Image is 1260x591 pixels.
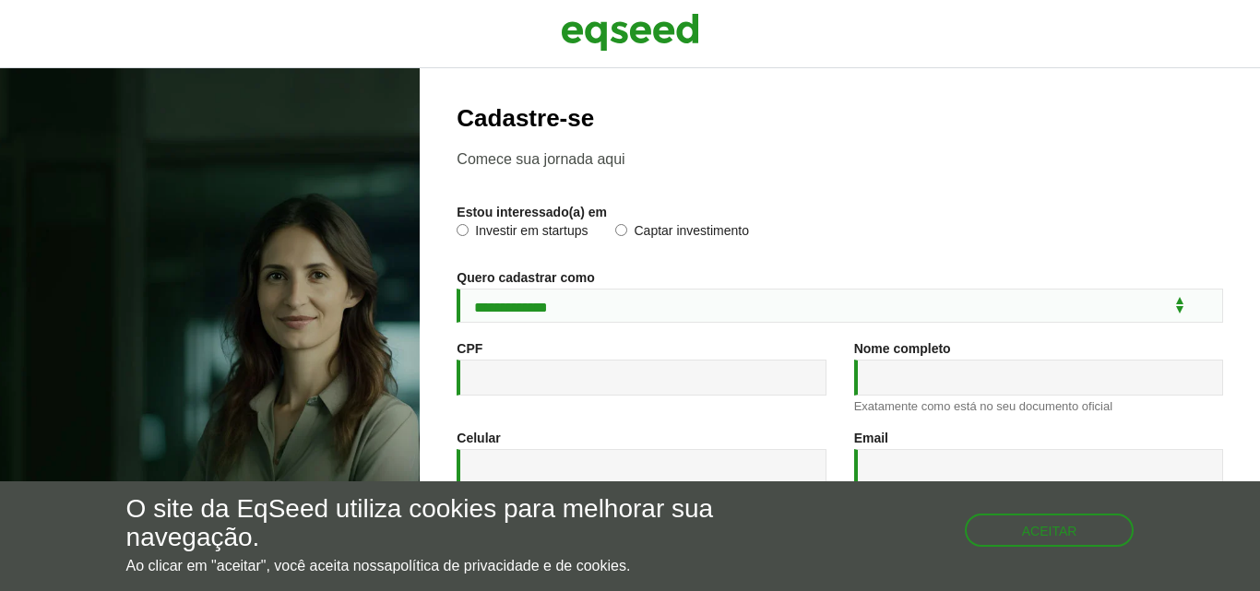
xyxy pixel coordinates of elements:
label: Captar investimento [615,224,749,242]
label: CPF [457,342,482,355]
img: EqSeed Logo [561,9,699,55]
h2: Cadastre-se [457,105,1223,132]
label: Quero cadastrar como [457,271,594,284]
p: Ao clicar em "aceitar", você aceita nossa . [126,557,731,574]
div: Exatamente como está no seu documento oficial [854,400,1223,412]
label: Estou interessado(a) em [457,206,607,219]
input: Investir em startups [457,224,469,236]
label: Email [854,431,888,444]
button: Aceitar [965,514,1135,547]
a: política de privacidade e de cookies [392,559,626,573]
label: Celular [457,431,500,444]
label: Nome completo [854,342,951,355]
input: Captar investimento [615,224,627,236]
label: Investir em startups [457,224,588,242]
p: Comece sua jornada aqui [457,150,1223,168]
h5: O site da EqSeed utiliza cookies para melhorar sua navegação. [126,495,731,552]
